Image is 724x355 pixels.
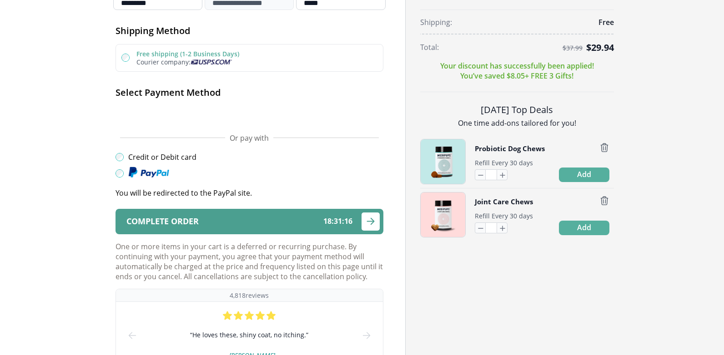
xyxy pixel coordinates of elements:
[421,192,465,237] img: Joint Care Chews
[420,17,452,27] span: Shipping:
[128,167,169,178] img: Paypal
[475,143,545,155] button: Probiotic Dog Chews
[136,49,239,58] label: Free shipping (1-2 Business Days)
[475,196,533,208] button: Joint Care Chews
[116,242,383,281] p: One or more items in your cart is a deferred or recurring purchase. By continuing with your payme...
[116,188,383,198] p: You will be redirected to the PayPal site.
[230,291,269,300] p: 4,818 reviews
[598,17,614,27] span: Free
[420,42,439,52] span: Total:
[191,59,232,64] img: Usps courier company
[116,106,383,124] iframe: Secure payment button frame
[440,61,594,81] p: Your discount has successfully been applied! You’ve saved $ 8.05 + FREE 3 Gifts!
[190,330,308,340] span: “ He loves these, shiny coat, no itching. ”
[230,133,269,143] span: Or pay with
[116,209,383,234] button: Complete order18:31:16
[420,118,614,128] p: One time add-ons tailored for you!
[421,139,465,184] img: Probiotic Dog Chews
[420,103,614,116] h2: [DATE] Top Deals
[559,221,609,235] button: Add
[128,152,196,162] label: Credit or Debit card
[116,25,383,37] h2: Shipping Method
[475,212,533,220] span: Refill Every 30 days
[136,58,191,66] span: Courier company:
[475,158,533,167] span: Refill Every 30 days
[126,217,199,226] span: Complete order
[586,41,614,54] span: $ 29.94
[563,44,583,52] span: $ 37.99
[323,217,352,226] span: 18 : 31 : 16
[559,168,609,182] button: Add
[116,86,383,99] h2: Select Payment Method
